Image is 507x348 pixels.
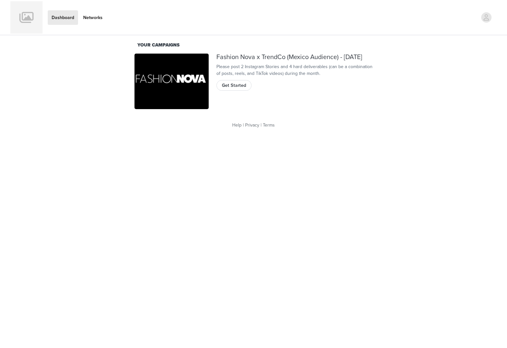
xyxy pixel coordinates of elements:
[48,10,78,25] a: Dashboard
[216,54,373,61] div: Fashion Nova x TrendCo (Mexico Audience) - [DATE]
[263,122,275,128] a: Terms
[483,12,489,23] div: avatar
[216,63,373,77] div: Please post 2 Instagram Stories and 4 hard deliverables (can be a combination of posts, reels, an...
[134,54,209,109] img: Fashion Nova
[137,42,370,49] div: Your Campaigns
[79,10,106,25] a: Networks
[216,80,252,90] button: Get Started
[222,82,246,89] span: Get Started
[243,122,244,128] span: |
[245,122,259,128] a: Privacy
[232,122,242,128] a: Help
[261,122,262,128] span: |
